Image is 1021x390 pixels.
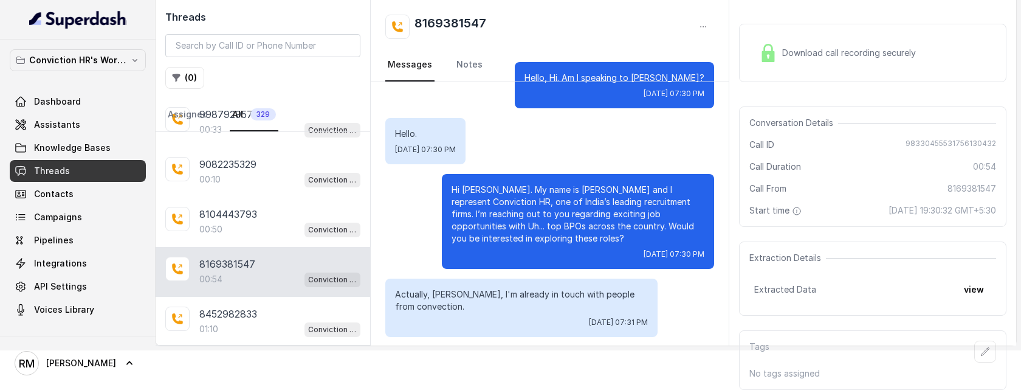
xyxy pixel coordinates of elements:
p: Conviction HR Outbound Assistant [308,224,357,236]
span: [DATE] 07:30 PM [644,89,704,99]
p: 8452982833 [199,307,257,321]
nav: Tabs [165,99,360,131]
input: Search by Call ID or Phone Number [165,34,360,57]
a: Messages [385,49,435,82]
span: Call ID [749,139,774,151]
span: Extracted Data [754,284,816,296]
a: Notes [454,49,485,82]
p: 00:50 [199,223,222,235]
p: 00:10 [199,173,221,186]
span: Pipelines [34,234,74,246]
a: Pipelines [10,229,146,251]
span: Voices Library [34,304,94,316]
p: Conviction HR Outbound Assistant [308,174,357,186]
p: Conviction HR Outbound Assistant [308,324,357,336]
span: 00:54 [973,161,996,173]
span: Start time [749,204,804,217]
span: Contacts [34,188,74,200]
a: API Settings [10,276,146,298]
span: Campaigns [34,211,82,223]
span: Call From [749,183,786,195]
p: 01:10 [199,323,218,335]
a: Threads [10,160,146,182]
span: 98330455531756130432 [906,139,996,151]
span: Integrations [34,257,87,270]
span: Download call recording securely [782,47,921,59]
p: Tags [749,341,769,363]
span: [DATE] 19:30:32 GMT+5:30 [889,204,996,217]
span: 329 [250,108,276,120]
span: [DATE] 07:30 PM [395,145,456,155]
a: Assigned [165,99,210,131]
h2: 8169381547 [414,15,486,39]
p: Hello. [395,128,456,140]
span: Conversation Details [749,117,838,129]
a: [PERSON_NAME] [10,346,146,380]
a: Assistants [10,114,146,136]
span: API Settings [34,280,87,293]
h2: Threads [165,10,360,24]
a: Dashboard [10,91,146,113]
text: RM [19,357,35,370]
span: [DATE] 07:30 PM [644,249,704,259]
span: Call Duration [749,161,801,173]
p: Hi [PERSON_NAME]. My name is [PERSON_NAME] and I represent Conviction HR, one of India’s leading ... [452,184,704,245]
span: Dashboard [34,96,81,108]
button: (0) [165,67,204,89]
a: Contacts [10,183,146,205]
button: view [957,279,991,301]
a: Knowledge Bases [10,137,146,159]
p: 9082235329 [199,157,256,172]
span: Assistants [34,119,80,131]
span: Extraction Details [749,252,826,264]
span: Knowledge Bases [34,142,111,154]
p: 00:54 [199,273,222,285]
a: Campaigns [10,206,146,228]
span: 8169381547 [947,183,996,195]
p: Conviction HR Outbound Assistant [308,274,357,286]
a: Integrations [10,252,146,274]
p: Actually, [PERSON_NAME], I'm already in touch with people from convection. [395,288,648,313]
img: light.svg [29,10,127,29]
nav: Tabs [385,49,714,82]
p: No tags assigned [749,367,996,380]
span: [PERSON_NAME] [46,357,116,369]
span: Threads [34,165,70,177]
p: Conviction HR's Workspace [29,53,126,68]
p: 8169381547 [199,257,255,271]
p: 8104443793 [199,207,257,221]
a: Voices Library [10,299,146,321]
a: All329 [230,99,278,131]
span: [DATE] 07:31 PM [589,318,648,327]
img: Lock Icon [759,44,777,62]
button: Conviction HR's Workspace [10,49,146,71]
